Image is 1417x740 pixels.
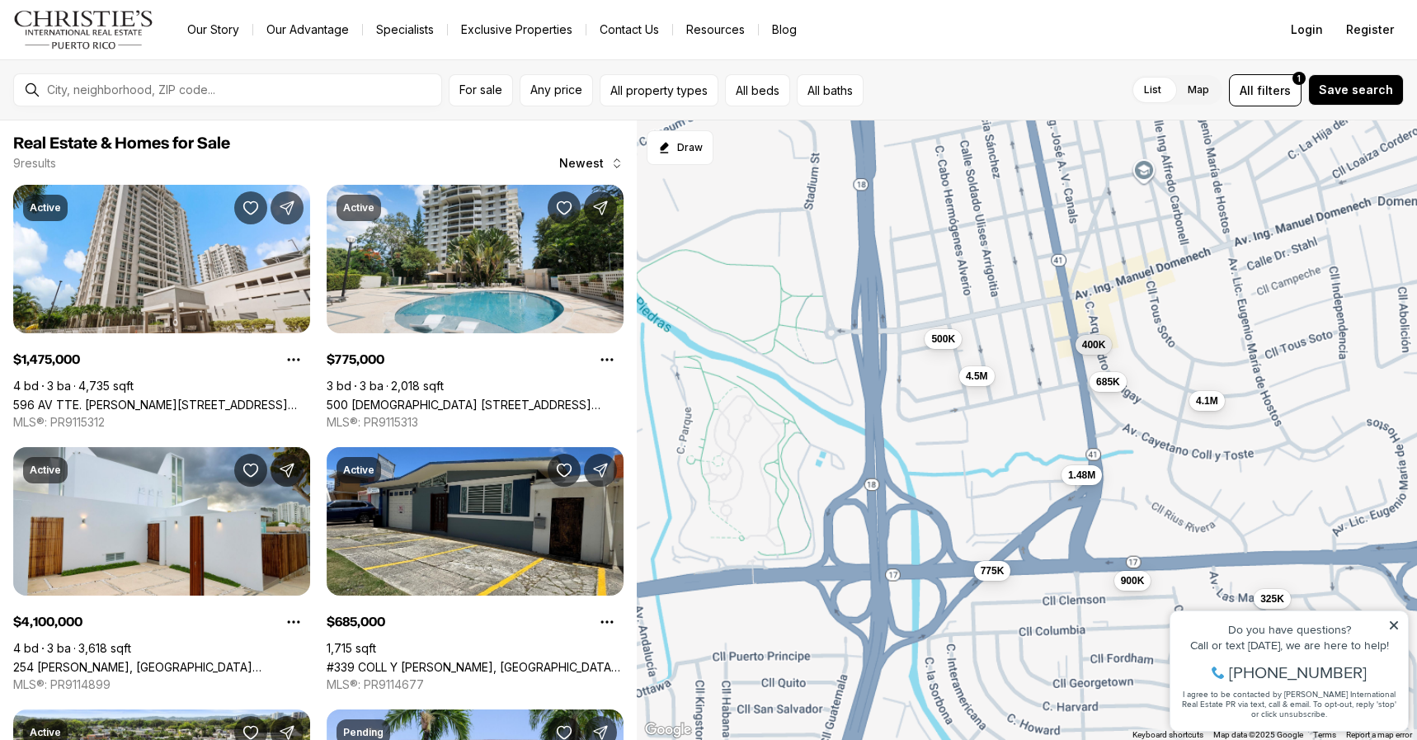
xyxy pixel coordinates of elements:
[1281,13,1333,46] button: Login
[30,201,61,214] p: Active
[586,18,672,41] button: Contact Us
[253,18,362,41] a: Our Advantage
[13,135,230,152] span: Real Estate & Homes for Sale
[759,18,810,41] a: Blog
[1346,23,1394,36] span: Register
[277,343,310,376] button: Property options
[520,74,593,106] button: Any price
[449,74,513,106] button: For sale
[343,726,384,739] p: Pending
[797,74,864,106] button: All baths
[327,660,624,674] a: #339 COLL Y TOSTE, SAN JUAN PR, 00901
[591,343,624,376] button: Property options
[30,726,61,739] p: Active
[1090,372,1127,392] button: 685K
[448,18,586,41] a: Exclusive Properties
[1076,335,1113,355] button: 400K
[1114,571,1151,591] button: 900K
[725,74,790,106] button: All beds
[1308,74,1404,106] button: Save search
[1121,574,1145,587] span: 900K
[343,464,374,477] p: Active
[600,74,718,106] button: All property types
[13,398,310,412] a: 596 AV TTE. CESAR GONZALE #1813, SAN JUAN PR, 00918
[959,366,995,386] button: 4.5M
[343,201,374,214] p: Active
[271,191,304,224] button: Share Property
[1189,391,1225,411] button: 4.1M
[1196,394,1218,408] span: 4.1M
[981,564,1005,577] span: 775K
[931,332,955,346] span: 500K
[530,83,582,97] span: Any price
[1062,465,1102,485] button: 1.48M
[1257,82,1291,99] span: filters
[17,37,238,49] div: Do you have questions?
[174,18,252,41] a: Our Story
[1096,375,1120,389] span: 685K
[234,191,267,224] button: Save Property: 596 AV TTE. CESAR GONZALE #1813
[1291,23,1323,36] span: Login
[13,157,56,170] p: 9 results
[1336,13,1404,46] button: Register
[1297,72,1301,85] span: 1
[68,78,205,94] span: [PHONE_NUMBER]
[1240,82,1254,99] span: All
[277,606,310,639] button: Property options
[966,370,988,383] span: 4.5M
[363,18,447,41] a: Specialists
[459,83,502,97] span: For sale
[974,561,1011,581] button: 775K
[584,454,617,487] button: Share Property
[13,10,154,49] img: logo
[925,329,962,349] button: 500K
[327,398,624,412] a: 500 JESUS T. PIÑERO #1408, SAN JUAN PR, 00918
[271,454,304,487] button: Share Property
[549,147,633,180] button: Newest
[548,454,581,487] button: Save Property: #339 COLL Y TOSTE
[559,157,604,170] span: Newest
[591,606,624,639] button: Property options
[17,53,238,64] div: Call or text [DATE], we are here to help!
[1082,338,1106,351] span: 400K
[1319,83,1393,97] span: Save search
[1175,75,1222,105] label: Map
[1229,74,1302,106] button: Allfilters1
[234,454,267,487] button: Save Property: 254 MANUEL F. ROSSY
[21,101,235,133] span: I agree to be contacted by [PERSON_NAME] International Real Estate PR via text, call & email. To ...
[30,464,61,477] p: Active
[673,18,758,41] a: Resources
[13,660,310,674] a: 254 MANUEL F. ROSSY, SAN JUAN PR, 00918
[1131,75,1175,105] label: List
[584,191,617,224] button: Share Property
[1068,469,1095,482] span: 1.48M
[647,130,713,165] button: Start drawing
[548,191,581,224] button: Save Property: 500 JESUS T. PIÑERO #1408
